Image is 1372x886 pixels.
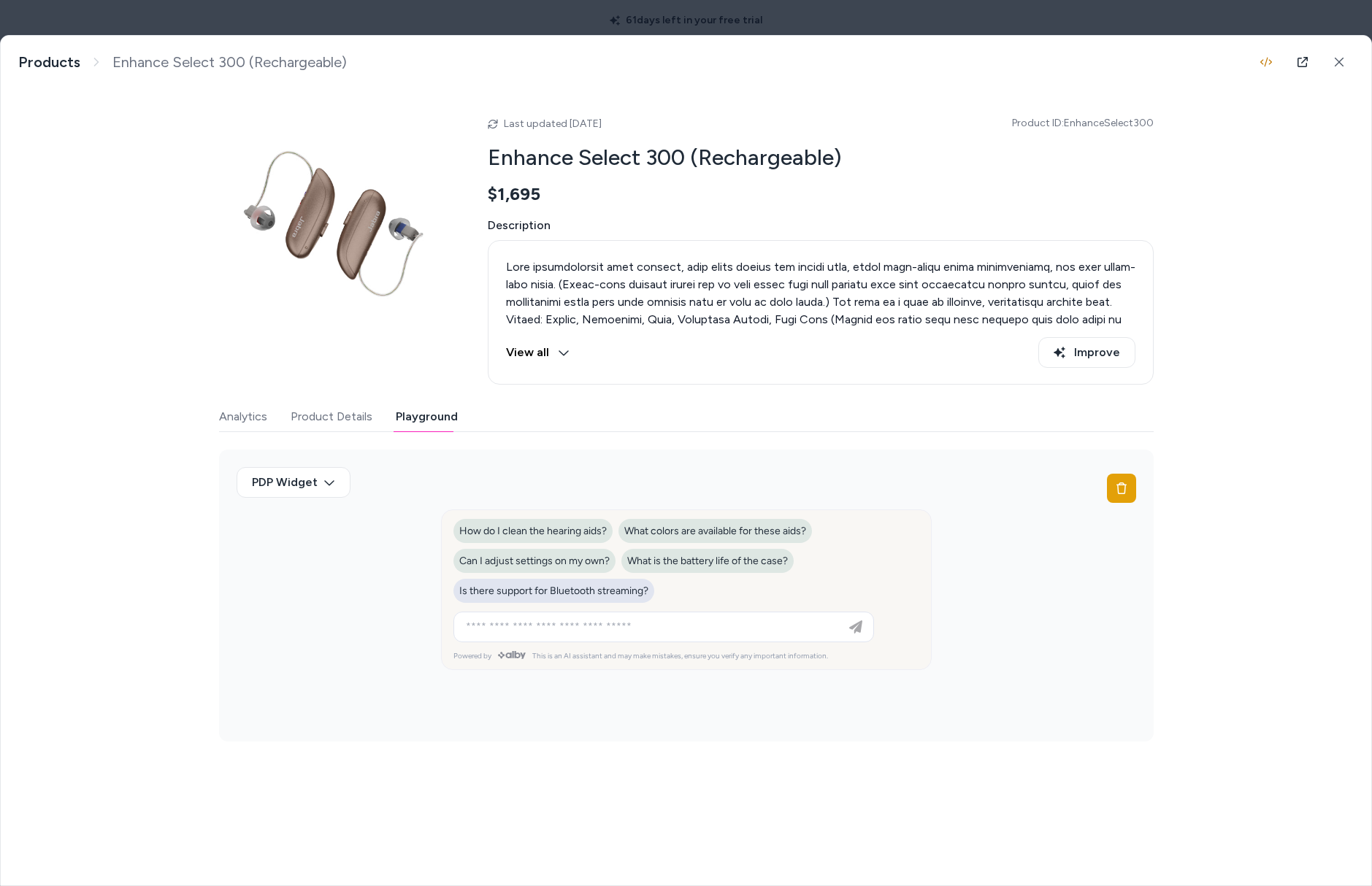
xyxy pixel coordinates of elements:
button: Analytics [219,402,267,431]
button: View all [506,337,570,368]
h2: Enhance Select 300 (Rechargeable) [488,144,1154,172]
img: sku_es300_bronze.jpg [219,106,453,339]
span: Enhance Select 300 (Rechargeable) [112,53,347,72]
button: Improve [1038,337,1135,368]
button: Playground [396,402,458,431]
nav: breadcrumb [18,53,347,72]
span: Description [488,217,1154,234]
span: PDP Widget [252,474,318,491]
span: Product ID: EnhanceSelect300 [1012,116,1154,131]
span: $1,695 [488,183,540,205]
button: PDP Widget [237,467,350,498]
a: Products [18,53,80,72]
span: Last updated [DATE] [504,118,602,130]
button: Product Details [291,402,372,431]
